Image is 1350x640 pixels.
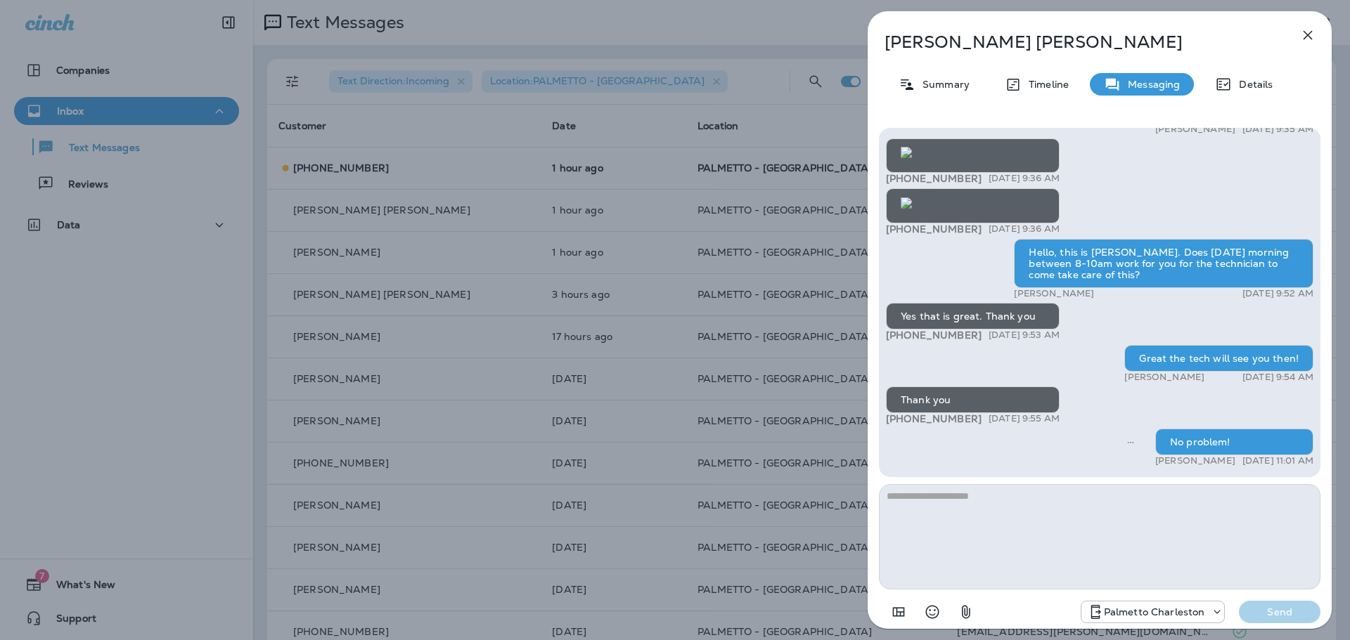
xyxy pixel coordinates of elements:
div: Yes that is great. Thank you [886,303,1060,329]
p: [PERSON_NAME] [1155,124,1235,135]
p: [DATE] 9:54 AM [1242,372,1313,383]
p: [DATE] 9:55 AM [989,413,1060,424]
p: [DATE] 11:01 AM [1242,455,1313,466]
span: [PHONE_NUMBER] [886,329,982,341]
button: Add in a premade template [885,598,913,626]
div: Great the tech will see you then! [1124,345,1313,372]
span: [PHONE_NUMBER] [886,412,982,425]
p: [DATE] 9:35 AM [1242,124,1313,135]
span: [PHONE_NUMBER] [886,223,982,235]
div: Thank you [886,386,1060,413]
p: Summary [915,79,970,90]
p: [PERSON_NAME] [1014,288,1094,299]
p: [DATE] 9:52 AM [1242,288,1313,299]
img: twilio-download [901,197,912,209]
p: [DATE] 9:36 AM [989,173,1060,184]
p: Details [1232,79,1273,90]
span: Sent [1127,435,1134,448]
div: Hello, this is [PERSON_NAME]. Does [DATE] morning between 8-10am work for you for the technician ... [1014,239,1313,288]
p: Palmetto Charleston [1104,606,1205,618]
p: [PERSON_NAME] [1155,455,1235,466]
img: twilio-download [901,147,912,158]
button: Select an emoji [918,598,946,626]
p: [PERSON_NAME] [1124,372,1204,383]
p: [DATE] 9:53 AM [989,329,1060,341]
p: [PERSON_NAME] [PERSON_NAME] [885,32,1268,52]
div: No problem! [1155,429,1313,455]
p: [DATE] 9:36 AM [989,223,1060,235]
p: Timeline [1022,79,1069,90]
span: [PHONE_NUMBER] [886,172,982,185]
div: +1 (843) 277-8322 [1081,603,1225,620]
p: Messaging [1121,79,1180,90]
